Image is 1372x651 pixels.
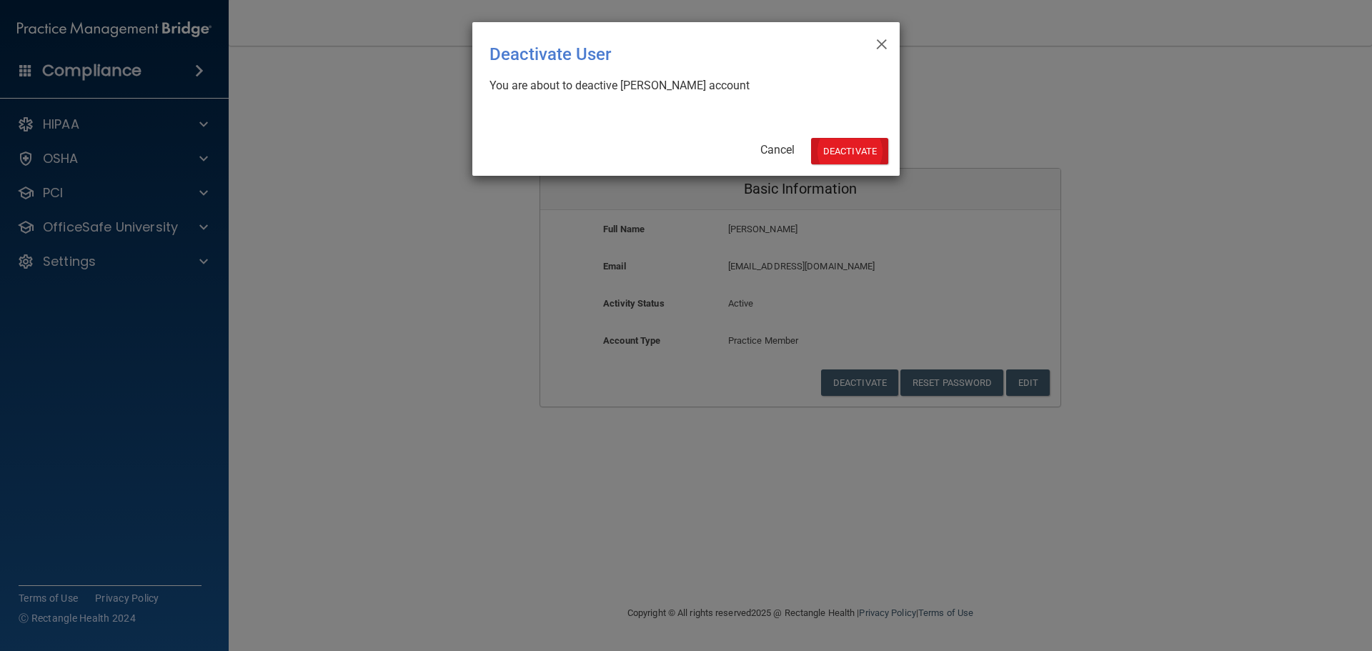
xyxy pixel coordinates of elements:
[1125,550,1355,607] iframe: Drift Widget Chat Controller
[489,78,871,94] div: You are about to deactive [PERSON_NAME] account
[811,138,888,164] button: Deactivate
[489,34,824,75] div: Deactivate User
[760,143,795,156] a: Cancel
[875,28,888,56] span: ×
